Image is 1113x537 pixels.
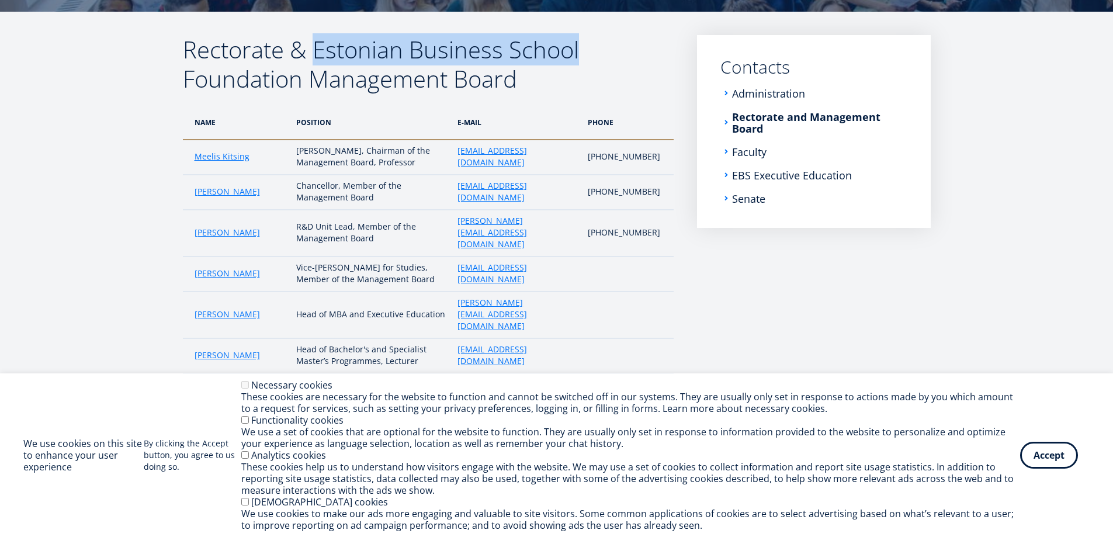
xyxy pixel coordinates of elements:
a: [PERSON_NAME] [195,309,260,320]
th: phone [582,105,673,140]
div: These cookies help us to understand how visitors engage with the website. We may use a set of coo... [241,461,1020,496]
a: [EMAIL_ADDRESS][DOMAIN_NAME] [457,145,576,168]
h2: We use cookies on this site to enhance your user experience [23,438,144,473]
td: Head of MBA and Executive Education [290,292,452,338]
a: Meelis Kitsing [195,151,249,162]
td: R&D Unit Lead, Member of the Management Board [290,210,452,257]
td: Vice-[PERSON_NAME] for Studies, Member of the Management Board [290,257,452,292]
a: Administration [732,88,805,99]
div: We use cookies to make our ads more engaging and valuable to site visitors. Some common applicati... [241,508,1020,531]
th: POSition [290,105,452,140]
a: Contacts [720,58,907,76]
th: NAME [183,105,291,140]
td: [PHONE_NUMBER] [582,210,673,257]
p: By clicking the Accept button, you agree to us doing so. [144,438,241,473]
td: [PHONE_NUMBER] [582,175,673,210]
a: Senate [732,193,765,205]
div: These cookies are necessary for the website to function and cannot be switched off in our systems... [241,391,1020,414]
a: [EMAIL_ADDRESS][DOMAIN_NAME] [457,344,576,367]
td: Head of Bachelor's and Specialist Master’s Programmes, Lecturer [290,338,452,373]
a: [PERSON_NAME][EMAIL_ADDRESS][DOMAIN_NAME] [457,215,576,250]
a: Faculty [732,146,767,158]
a: [PERSON_NAME] [195,186,260,198]
p: [PHONE_NUMBER] [588,151,661,162]
label: [DEMOGRAPHIC_DATA] cookies [251,496,388,508]
a: EBS Executive Education [732,169,852,181]
div: We use a set of cookies that are optional for the website to function. They are usually only set ... [241,426,1020,449]
a: [EMAIL_ADDRESS][DOMAIN_NAME] [457,262,576,285]
label: Functionality cookies [251,414,344,427]
a: [PERSON_NAME] [195,227,260,238]
a: [PERSON_NAME][EMAIL_ADDRESS][DOMAIN_NAME] [457,297,576,332]
a: [PERSON_NAME] [195,268,260,279]
button: Accept [1020,442,1078,469]
label: Necessary cookies [251,379,332,392]
label: Analytics cookies [251,449,326,462]
h2: Rectorate & Estonian Business School Foundation Management Board [183,35,674,93]
a: Rectorate and Management Board [732,111,907,134]
p: [PERSON_NAME], Chairman of the Management Board, Professor [296,145,446,168]
th: e-mail [452,105,582,140]
a: [PERSON_NAME] [195,349,260,361]
a: [EMAIL_ADDRESS][DOMAIN_NAME] [457,180,576,203]
td: Chancellor, Member of the Management Board [290,175,452,210]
